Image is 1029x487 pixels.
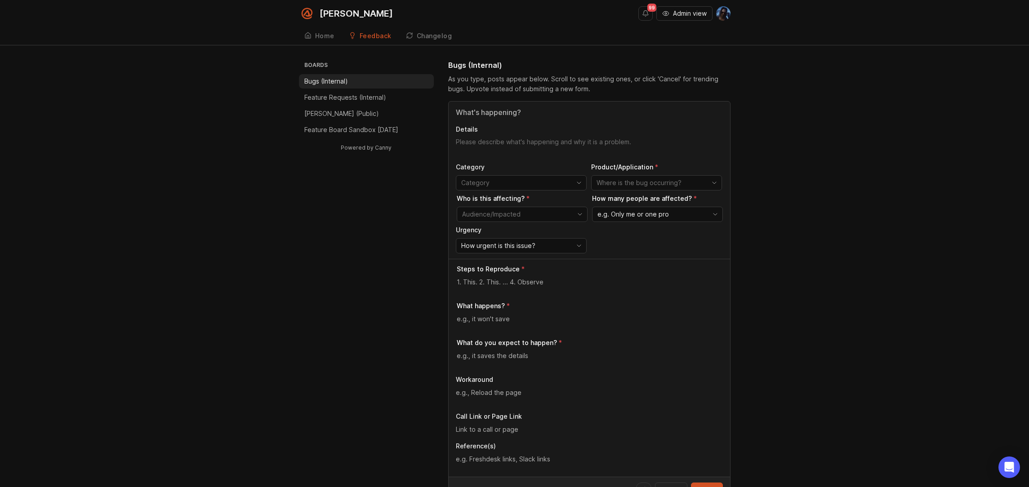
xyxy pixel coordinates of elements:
[448,74,731,94] div: As you type, posts appear below. Scroll to see existing ones, or click 'Cancel' for trending bugs...
[299,106,434,121] a: [PERSON_NAME] (Public)
[592,207,723,222] div: toggle menu
[456,375,723,384] p: Workaround
[303,60,434,72] h3: Boards
[304,77,348,86] p: Bugs (Internal)
[597,178,706,188] input: Where is the bug occurring?
[299,5,315,22] img: Smith.ai logo
[448,60,502,71] h1: Bugs (Internal)
[456,175,587,190] div: toggle menu
[304,125,398,134] p: Feature Board Sandbox [DATE]
[360,33,392,39] div: Feedback
[462,209,572,219] input: Audience/Impacted
[456,442,723,451] p: Reference(s)
[998,456,1020,478] div: Open Intercom Messenger
[572,242,586,249] svg: toggle icon
[461,241,535,251] span: How urgent is this issue?
[708,211,722,218] svg: toggle icon
[339,142,393,153] a: Powered by Canny
[457,194,588,203] p: Who is this affecting?
[417,33,452,39] div: Changelog
[401,27,458,45] a: Changelog
[456,412,723,421] p: Call Link or Page Link
[456,226,587,235] p: Urgency
[638,6,653,21] button: Notifications
[456,425,723,434] input: Link to a call or page
[343,27,397,45] a: Feedback
[673,9,707,18] span: Admin view
[457,338,557,347] p: What do you expect to happen?
[456,137,723,155] textarea: Details
[707,179,722,186] svg: toggle icon
[299,90,434,105] a: Feature Requests (Internal)
[315,33,334,39] div: Home
[573,211,587,218] svg: toggle icon
[656,6,713,21] button: Admin view
[457,265,520,274] p: Steps to Reproduce
[647,4,656,12] span: 99
[457,301,505,310] p: What happens?
[461,178,571,188] input: Category
[299,123,434,137] a: Feature Board Sandbox [DATE]
[591,175,722,190] div: toggle menu
[597,209,669,219] span: e.g. Only me or one pro
[456,107,723,118] input: Title
[572,179,586,186] svg: toggle icon
[304,93,386,102] p: Feature Requests (Internal)
[592,194,723,203] p: How many people are affected?
[591,163,722,172] p: Product/Application
[456,125,723,134] p: Details
[716,6,731,21] img: Tim Fischer
[456,163,587,172] p: Category
[299,27,340,45] a: Home
[320,9,393,18] div: [PERSON_NAME]
[299,74,434,89] a: Bugs (Internal)
[457,207,588,222] div: toggle menu
[456,238,587,253] div: toggle menu
[304,109,379,118] p: [PERSON_NAME] (Public)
